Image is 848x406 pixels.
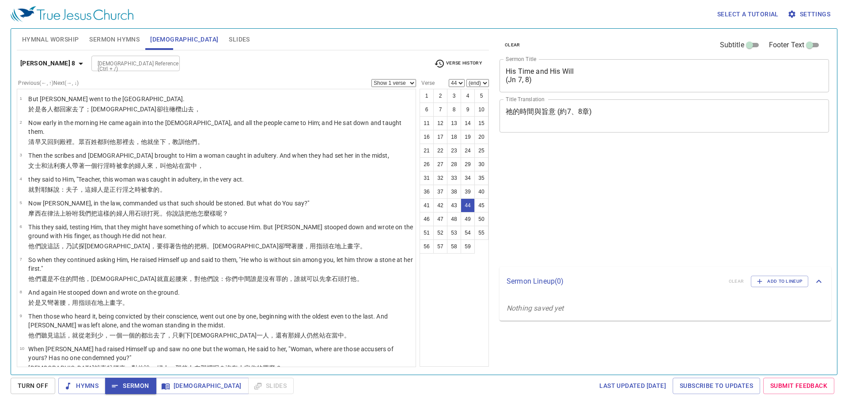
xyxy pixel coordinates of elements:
button: [PERSON_NAME] 8 [17,55,90,72]
p: 於是 [28,105,200,114]
span: clear [505,41,520,49]
p: 於是 [28,298,180,307]
wg2736: ，用指頭在 [66,299,129,306]
button: 17 [433,130,447,144]
wg846: 站在 [172,162,204,169]
wg846: 。 [197,138,204,145]
wg2532: 對他 [132,364,282,372]
button: 41 [420,198,434,212]
wg1161: [DEMOGRAPHIC_DATA] [28,364,281,372]
span: 9 [19,313,22,318]
wg2424: 就直起 [94,364,282,372]
wg2532: 那婦人 [288,332,351,339]
input: Type Bible Reference [94,58,163,68]
wg756: 老 [85,332,351,339]
button: 31 [420,171,434,185]
wg1122: 和 [41,162,204,169]
span: Hymns [65,380,98,391]
wg2532: 又 [41,299,129,306]
wg71: 一個行淫 [85,162,204,169]
span: 4 [19,176,22,181]
button: Turn Off [11,378,55,394]
wg2424: 就直起腰來 [157,275,363,282]
button: Select a tutorial [714,6,782,23]
button: 13 [447,116,461,130]
wg352: ，對 [188,275,363,282]
wg2411: 裡 [66,138,203,145]
button: 2 [433,89,447,103]
p: This they said, testing Him, that they might have something of which to accuse Him. But [PERSON_N... [28,223,413,240]
span: [DEMOGRAPHIC_DATA] [150,34,218,45]
button: 3 [447,89,461,103]
p: Sermon Lineup ( 0 ) [507,276,722,287]
wg3767: 你 [166,210,229,217]
button: clear [500,40,526,50]
button: 34 [461,171,475,185]
button: 5 [474,89,488,103]
button: 58 [447,239,461,254]
wg191: 這話， [53,332,350,339]
button: 16 [420,130,434,144]
button: 59 [461,239,475,254]
button: 40 [474,185,488,199]
button: 38 [447,185,461,199]
wg3441: 剩下 [178,332,350,339]
wg1321: 他們 [185,138,203,145]
p: But [PERSON_NAME] went to the [GEOGRAPHIC_DATA]. [28,95,200,103]
wg3722: 又 [41,138,204,145]
wg1161: [DEMOGRAPHIC_DATA] [213,243,366,250]
wg1722: 當中 [185,162,203,169]
span: Submit Feedback [770,380,827,391]
wg4314: 他們 [201,275,363,282]
button: 25 [474,144,488,158]
wg1636: 山 [182,106,200,113]
wg2476: 他 [166,162,204,169]
wg3551: 上吩咐 [60,210,228,217]
wg846: 的把柄。 [188,243,366,250]
span: 6 [19,224,22,229]
button: 19 [461,130,475,144]
wg2064: ， [135,138,204,145]
wg2638: 的婦人 [129,162,204,169]
span: Last updated [DATE] [599,380,666,391]
wg1961: 問 [72,275,363,282]
p: they said to Him, "Teacher, this woman was caught in adultery, in the very act. [28,175,244,184]
button: Verse History [429,57,487,70]
wg3825: 彎著腰 [47,299,129,306]
wg3431: 之時被拿的 [129,186,166,193]
wg3036: 。 [160,210,229,217]
button: 1 [420,89,434,103]
textarea: His Time and His Will (Jn 7, 8) [506,67,823,84]
wg1722: 被拿 [116,162,204,169]
wg4771: 說 [172,210,228,217]
button: Sermon [105,378,156,394]
span: [DEMOGRAPHIC_DATA] [163,380,242,391]
button: 47 [433,212,447,226]
span: Settings [789,9,830,20]
wg2192: 告 [175,243,366,250]
wg1519: 橄欖 [169,106,201,113]
wg2523: ，教訓 [166,138,204,145]
wg2443: 得著 [163,243,366,250]
button: 4 [461,89,475,103]
wg3985: [DEMOGRAPHIC_DATA]，要 [85,243,366,250]
wg1135: ，那些 [169,364,282,372]
wg1125: 。 [360,243,366,250]
wg2078: ，一個一個的 [103,332,350,339]
wg5216: 誰是沒有罪 [250,275,363,282]
wg3735: 去 [188,106,200,113]
wg3004: ：夫子 [60,186,166,193]
button: 8 [447,102,461,117]
span: Verse History [434,58,482,69]
span: 5 [19,200,22,205]
button: 26 [420,157,434,171]
wg1161: 他們聽見 [28,332,350,339]
wg2638: 。 [160,186,166,193]
p: Now early in the morning He came again into the [DEMOGRAPHIC_DATA], and all the people came to Hi... [28,118,413,136]
wg906: 石頭 [332,275,363,282]
wg846: 。 [357,275,363,282]
wg1135: 是正 [103,186,166,193]
wg1135: 來 [147,162,203,169]
wg5108: 婦人用石頭打死 [116,210,229,217]
wg846: ，[DEMOGRAPHIC_DATA] [85,275,363,282]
